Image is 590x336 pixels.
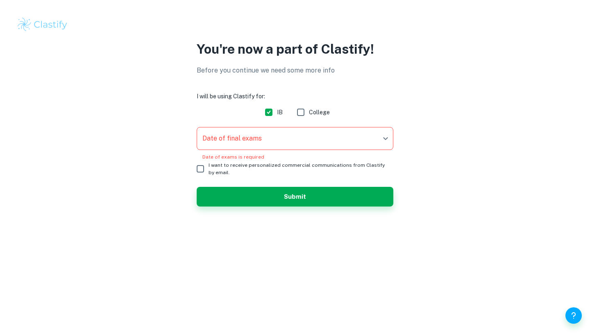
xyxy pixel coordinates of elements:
[16,16,574,33] a: Clastify logo
[197,187,393,207] button: Submit
[277,108,283,117] span: IB
[565,307,582,324] button: Help and Feedback
[197,66,393,75] p: Before you continue we need some more info
[16,16,68,33] img: Clastify logo
[197,39,393,59] p: You're now a part of Clastify!
[197,92,393,101] h6: I will be using Clastify for:
[202,153,388,161] p: Date of exams is required
[309,108,330,117] span: College
[209,161,387,176] span: I want to receive personalized commercial communications from Clastify by email.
